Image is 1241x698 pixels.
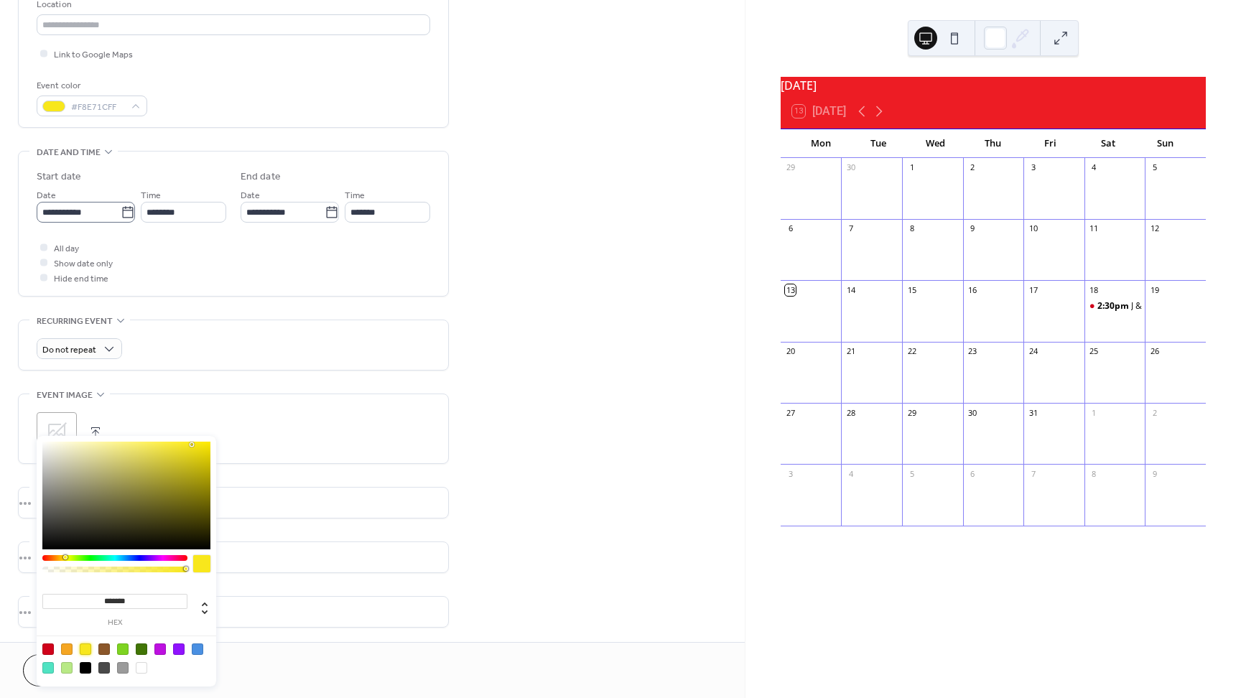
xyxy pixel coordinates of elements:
[906,468,917,479] div: 5
[1022,129,1079,158] div: Fri
[136,643,147,655] div: #417505
[1028,284,1038,295] div: 17
[1089,407,1100,418] div: 1
[117,643,129,655] div: #7ED321
[173,643,185,655] div: #9013FE
[19,597,448,627] div: •••
[1149,468,1160,479] div: 9
[785,468,796,479] div: 3
[845,223,856,234] div: 7
[37,169,81,185] div: Start date
[1149,284,1160,295] div: 19
[98,643,110,655] div: #8B572A
[42,619,187,627] label: hex
[71,100,124,115] span: #F8E71CFF
[80,662,91,674] div: #000000
[54,256,113,271] span: Show date only
[37,314,113,329] span: Recurring event
[967,223,978,234] div: 9
[1089,346,1100,357] div: 25
[42,643,54,655] div: #D0021B
[906,346,917,357] div: 22
[154,643,166,655] div: #BD10E0
[1089,284,1100,295] div: 18
[1097,300,1131,312] span: 2:30pm
[967,162,978,173] div: 2
[37,388,93,403] span: Event image
[42,342,96,358] span: Do not repeat
[141,188,161,203] span: Time
[845,284,856,295] div: 14
[906,407,917,418] div: 29
[54,271,108,287] span: Hide end time
[1028,223,1038,234] div: 10
[1084,300,1145,312] div: J & L Depot Hill
[1079,129,1137,158] div: Sat
[906,223,917,234] div: 8
[845,162,856,173] div: 30
[967,407,978,418] div: 30
[850,129,907,158] div: Tue
[61,662,73,674] div: #B8E986
[1089,223,1100,234] div: 11
[906,284,917,295] div: 15
[42,662,54,674] div: #50E3C2
[98,662,110,674] div: #4A4A4A
[19,488,448,518] div: •••
[967,346,978,357] div: 23
[192,643,203,655] div: #4A90E2
[1149,223,1160,234] div: 12
[1089,468,1100,479] div: 8
[19,542,448,572] div: •••
[785,346,796,357] div: 20
[845,346,856,357] div: 21
[37,412,77,452] div: ;
[906,162,917,173] div: 1
[1028,468,1038,479] div: 7
[907,129,965,158] div: Wed
[1028,162,1038,173] div: 3
[845,407,856,418] div: 28
[785,162,796,173] div: 29
[54,47,133,62] span: Link to Google Maps
[1149,407,1160,418] div: 2
[23,654,111,687] button: Cancel
[967,284,978,295] div: 16
[785,223,796,234] div: 6
[1149,346,1160,357] div: 26
[965,129,1022,158] div: Thu
[345,188,365,203] span: Time
[1089,162,1100,173] div: 4
[1131,300,1190,312] div: J & L Depot Hill
[80,643,91,655] div: #F8E71C
[1028,346,1038,357] div: 24
[792,129,850,158] div: Mon
[785,284,796,295] div: 13
[37,78,144,93] div: Event color
[1137,129,1194,158] div: Sun
[967,468,978,479] div: 6
[117,662,129,674] div: #9B9B9B
[241,169,281,185] div: End date
[54,241,79,256] span: All day
[1028,407,1038,418] div: 31
[1149,162,1160,173] div: 5
[241,188,260,203] span: Date
[781,77,1206,94] div: [DATE]
[37,145,101,160] span: Date and time
[785,407,796,418] div: 27
[61,643,73,655] div: #F5A623
[845,468,856,479] div: 4
[136,662,147,674] div: #FFFFFF
[37,188,56,203] span: Date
